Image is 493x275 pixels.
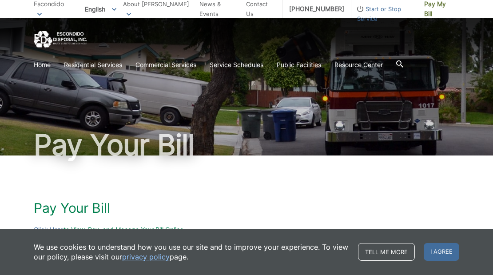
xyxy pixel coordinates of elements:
[210,60,263,70] a: Service Schedules
[358,243,415,261] a: Tell me more
[34,225,64,235] a: Click Here
[122,252,170,262] a: privacy policy
[64,60,122,70] a: Residential Services
[34,131,459,159] h1: Pay Your Bill
[34,60,51,70] a: Home
[34,31,87,48] a: EDCD logo. Return to the homepage.
[135,60,196,70] a: Commercial Services
[78,2,123,16] span: English
[34,242,349,262] p: We use cookies to understand how you use our site and to improve your experience. To view our pol...
[424,243,459,261] span: I agree
[277,60,321,70] a: Public Facilities
[34,225,459,235] p: to View, Pay, and Manage Your Bill Online
[334,60,383,70] a: Resource Center
[34,200,459,216] h1: Pay Your Bill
